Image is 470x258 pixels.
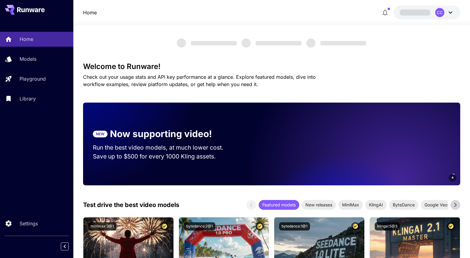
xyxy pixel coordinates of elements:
[110,127,212,141] p: Now supporting video!
[338,202,363,208] span: MiniMax
[83,62,460,71] h3: Welcome to Runware!
[365,202,387,208] span: KlingAI
[83,9,97,16] a: Home
[421,200,451,210] div: Google Veo
[435,8,444,17] div: CC
[83,74,316,87] span: Check out your usage stats and API key performance at a glance. Explore featured models, dive int...
[160,222,169,231] button: Certified Model – Vetted for best performance and includes a commercial license.
[452,175,454,180] span: 6
[83,200,179,209] p: Test drive the best video models
[389,200,418,210] div: ByteDance
[421,202,451,208] span: Google Veo
[65,241,73,252] div: Collapse sidebar
[88,222,116,231] button: minimax:3@1
[20,75,46,82] p: Playground
[302,202,336,208] span: New releases
[96,131,104,137] p: NEW
[20,95,36,102] p: Library
[93,143,235,152] p: Run the best video models, at much lower cost.
[338,200,363,210] div: MiniMax
[20,220,38,227] p: Settings
[61,242,69,250] button: Collapse sidebar
[394,5,460,20] button: CC
[447,222,455,231] button: Certified Model – Vetted for best performance and includes a commercial license.
[351,222,359,231] button: Certified Model – Vetted for best performance and includes a commercial license.
[389,202,418,208] span: ByteDance
[259,202,299,208] span: Featured models
[365,200,387,210] div: KlingAI
[279,222,310,231] button: bytedance:1@1
[20,55,36,63] p: Models
[259,200,299,210] div: Featured models
[375,222,400,231] button: klingai:5@3
[93,152,235,161] p: Save up to $500 for every 1000 Kling assets.
[184,222,215,231] button: bytedance:2@1
[256,222,264,231] button: Certified Model – Vetted for best performance and includes a commercial license.
[83,9,97,16] nav: breadcrumb
[20,35,33,43] p: Home
[302,200,336,210] div: New releases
